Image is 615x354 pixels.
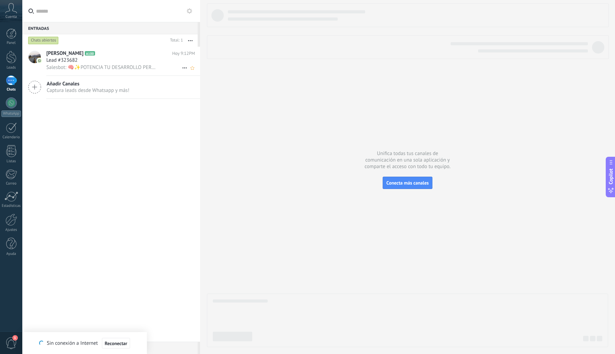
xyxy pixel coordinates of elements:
[1,252,21,256] div: Ayuda
[46,50,83,57] span: [PERSON_NAME]
[37,58,42,63] img: icon
[1,110,21,117] div: WhatsApp
[1,228,21,232] div: Ajustes
[22,22,198,34] div: Entradas
[85,51,95,56] span: A100
[1,204,21,208] div: Estadísticas
[386,180,429,186] span: Conecta más canales
[102,338,130,349] button: Reconectar
[1,41,21,45] div: Panel
[46,64,157,71] span: Salesbot: 🧠✨POTENCIA TU DESARROLLO PERSONAL Y PROFESIONAL desde casa con moldes de foami para hac...
[39,338,130,349] div: Sin conexión a Internet
[28,36,59,45] div: Chats abiertos
[383,177,432,189] button: Conecta más canales
[22,47,200,75] a: avataricon[PERSON_NAME]A100Hoy 9:12PMLead #323682Salesbot: 🧠✨POTENCIA TU DESARROLLO PERSONAL Y PR...
[47,87,129,94] span: Captura leads desde Whatsapp y más!
[607,169,614,185] span: Copilot
[1,181,21,186] div: Correo
[1,135,21,140] div: Calendario
[172,50,195,57] span: Hoy 9:12PM
[46,57,78,64] span: Lead #323682
[105,341,127,346] span: Reconectar
[5,15,17,19] span: Cuenta
[167,37,183,44] div: Total: 1
[1,66,21,70] div: Leads
[12,335,18,341] span: 1
[183,34,198,47] button: Más
[47,81,129,87] span: Añadir Canales
[1,87,21,92] div: Chats
[1,159,21,164] div: Listas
